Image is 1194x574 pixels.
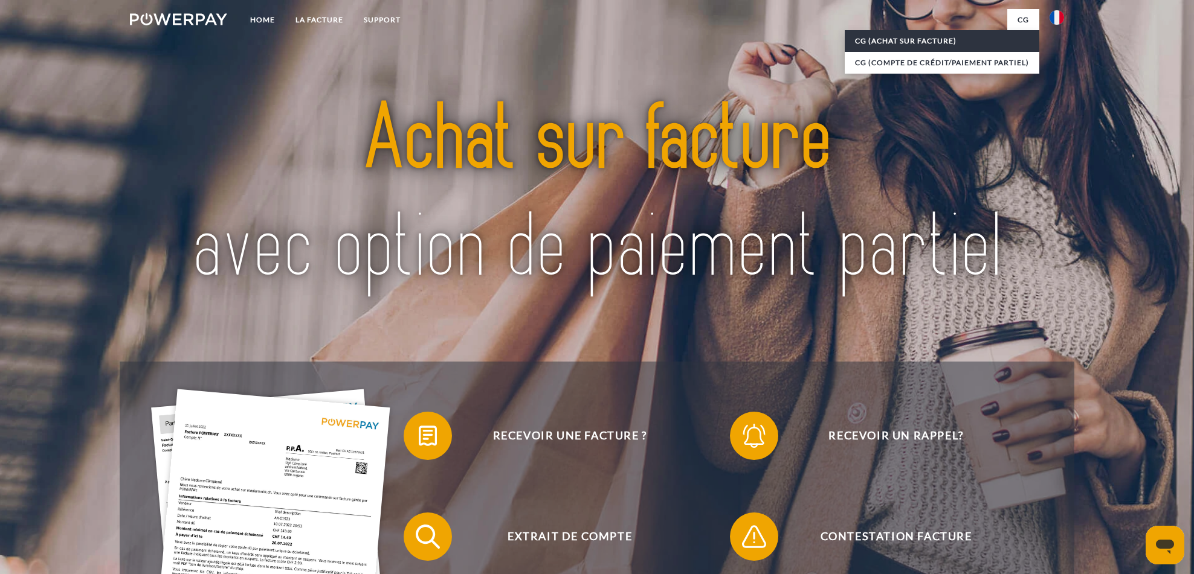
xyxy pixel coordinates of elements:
span: Contestation Facture [748,512,1044,561]
button: Recevoir une facture ? [404,412,718,460]
img: qb_bill.svg [413,421,443,451]
a: CG (Compte de crédit/paiement partiel) [845,52,1039,74]
span: Extrait de compte [422,512,718,561]
img: qb_bell.svg [739,421,769,451]
iframe: Bouton de lancement de la fenêtre de messagerie [1146,526,1184,564]
img: fr [1050,10,1064,25]
button: Recevoir un rappel? [730,412,1044,460]
button: Extrait de compte [404,512,718,561]
img: qb_warning.svg [739,521,769,552]
a: CG [1007,9,1039,31]
button: Contestation Facture [730,512,1044,561]
a: Home [240,9,285,31]
span: Recevoir une facture ? [422,412,718,460]
img: qb_search.svg [413,521,443,552]
a: Support [353,9,411,31]
a: LA FACTURE [285,9,353,31]
a: CG (achat sur facture) [845,30,1039,52]
img: logo-powerpay-white.svg [130,13,227,25]
span: Recevoir un rappel? [748,412,1044,460]
img: title-powerpay_fr.svg [176,57,1018,331]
